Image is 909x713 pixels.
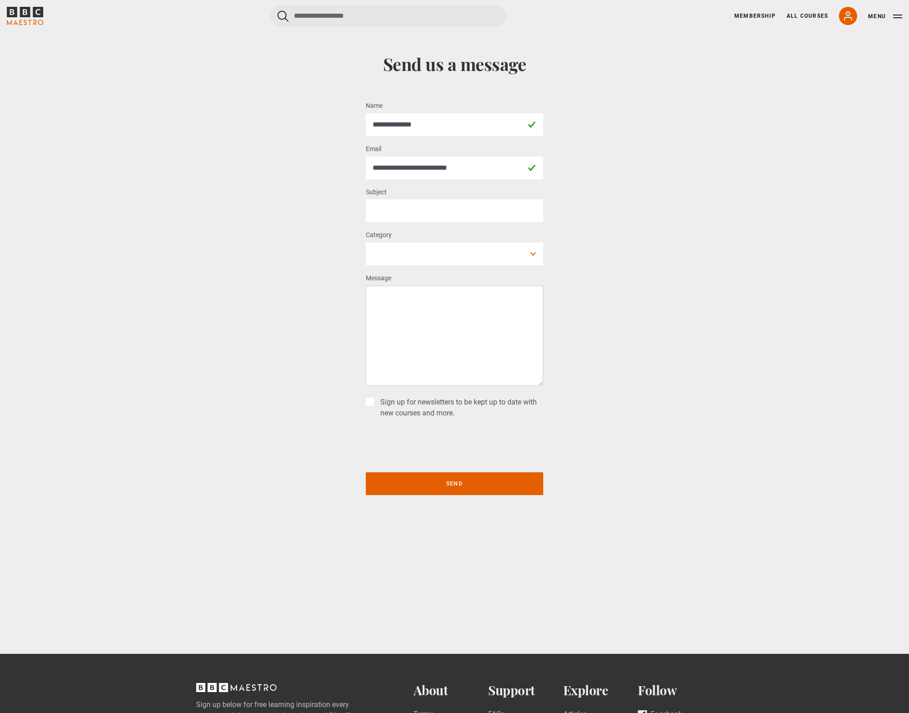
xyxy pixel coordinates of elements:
[366,273,391,284] label: Message
[377,397,543,419] label: Sign up for newsletters to be kept up to date with new courses and more.
[196,686,277,695] a: BBC Maestro, back to top
[734,12,776,20] a: Membership
[366,187,387,198] label: Subject
[638,683,713,698] h2: Follow
[366,144,381,155] label: Email
[563,683,638,698] h2: Explore
[787,12,828,20] a: All Courses
[270,5,507,27] input: Search
[366,101,383,111] label: Name
[196,683,277,692] svg: BBC Maestro, back to top
[278,10,288,22] button: Submit the search query
[366,472,543,495] button: Send
[414,683,489,698] h2: About
[366,230,392,241] label: Category
[868,12,902,21] button: Toggle navigation
[488,683,563,698] h2: Support
[366,430,504,465] iframe: reCAPTCHA
[7,7,43,25] svg: BBC Maestro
